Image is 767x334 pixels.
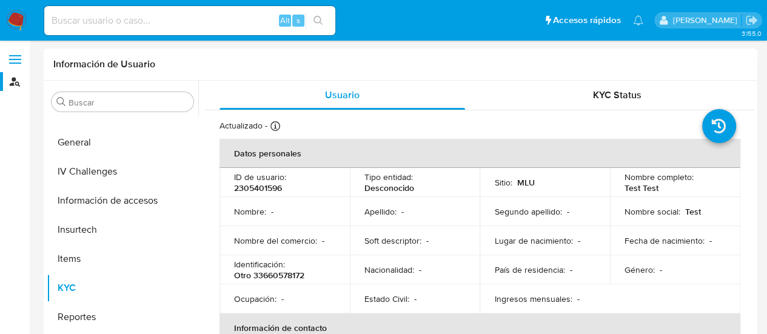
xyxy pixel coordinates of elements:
[56,97,66,107] button: Buscar
[234,172,286,182] p: ID de usuario :
[625,182,658,193] p: Test Test
[745,14,758,27] a: Salir
[47,128,198,157] button: General
[219,139,740,168] th: Datos personales
[44,13,335,28] input: Buscar usuario o caso...
[494,206,561,217] p: Segundo apellido :
[47,157,198,186] button: IV Challenges
[306,12,330,29] button: search-icon
[281,293,284,304] p: -
[364,264,414,275] p: Nacionalidad :
[494,235,572,246] p: Lugar de nacimiento :
[426,235,429,246] p: -
[271,206,273,217] p: -
[569,264,572,275] p: -
[517,177,534,188] p: MLU
[633,15,643,25] a: Notificaciones
[47,244,198,273] button: Items
[364,206,397,217] p: Apellido :
[364,293,409,304] p: Estado Civil :
[553,14,621,27] span: Accesos rápidos
[494,293,572,304] p: Ingresos mensuales :
[419,264,421,275] p: -
[625,235,705,246] p: Fecha de nacimiento :
[401,206,404,217] p: -
[414,293,417,304] p: -
[660,264,662,275] p: -
[672,15,741,26] p: juanmanuel.andragnes@mercadolibre.com
[234,182,282,193] p: 2305401596
[53,58,155,70] h1: Información de Usuario
[494,177,512,188] p: Sitio :
[709,235,712,246] p: -
[364,172,413,182] p: Tipo entidad :
[625,172,694,182] p: Nombre completo :
[234,206,266,217] p: Nombre :
[685,206,701,217] p: Test
[47,215,198,244] button: Insurtech
[296,15,300,26] span: s
[577,235,580,246] p: -
[364,182,414,193] p: Desconocido
[566,206,569,217] p: -
[322,235,324,246] p: -
[593,88,641,102] span: KYC Status
[234,235,317,246] p: Nombre del comercio :
[494,264,564,275] p: País de residencia :
[280,15,290,26] span: Alt
[364,235,421,246] p: Soft descriptor :
[234,293,276,304] p: Ocupación :
[625,264,655,275] p: Género :
[69,97,189,108] input: Buscar
[47,273,198,302] button: KYC
[625,206,680,217] p: Nombre social :
[234,259,285,270] p: Identificación :
[47,302,198,332] button: Reportes
[577,293,579,304] p: -
[47,186,198,215] button: Información de accesos
[325,88,360,102] span: Usuario
[219,120,267,132] p: Actualizado -
[234,270,304,281] p: Otro 33660578172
